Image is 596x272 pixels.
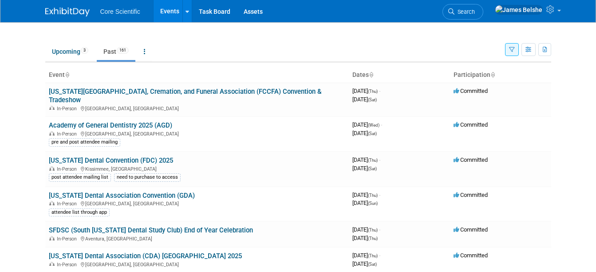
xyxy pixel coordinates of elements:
img: In-Person Event [49,236,55,240]
th: Event [45,68,349,83]
a: Past161 [97,43,135,60]
span: 3 [81,47,88,54]
a: Upcoming3 [45,43,95,60]
a: [US_STATE] Dental Association Convention (GDA) [49,192,195,200]
span: Committed [454,252,488,259]
span: [DATE] [352,235,378,241]
span: [DATE] [352,130,377,136]
span: 161 [117,47,129,54]
span: In-Person [57,106,79,112]
span: Committed [454,156,488,163]
span: [DATE] [352,156,380,163]
a: [US_STATE] Dental Convention (FDC) 2025 [49,156,173,164]
span: (Thu) [368,253,378,258]
span: (Thu) [368,228,378,232]
span: (Thu) [368,236,378,241]
div: pre and post attendee mailing [49,138,120,146]
span: - [379,88,380,94]
span: (Sun) [368,201,378,206]
a: Academy of General Dentistry 2025 (AGD) [49,121,172,129]
span: Search [454,8,475,15]
span: (Sat) [368,97,377,102]
span: (Sat) [368,166,377,171]
span: Core Scientific [100,8,140,15]
span: (Thu) [368,158,378,163]
a: [US_STATE][GEOGRAPHIC_DATA], Cremation, and Funeral Association (FCCFA) Convention & Tradeshow [49,88,322,104]
div: [GEOGRAPHIC_DATA], [GEOGRAPHIC_DATA] [49,200,345,207]
span: In-Person [57,166,79,172]
a: Sort by Event Name [65,71,69,78]
span: In-Person [57,236,79,242]
span: [DATE] [352,200,378,206]
span: [DATE] [352,96,377,103]
span: - [379,226,380,233]
span: (Thu) [368,89,378,94]
span: Committed [454,226,488,233]
img: In-Person Event [49,262,55,266]
span: [DATE] [352,252,380,259]
a: Sort by Start Date [369,71,373,78]
span: - [379,156,380,163]
img: In-Person Event [49,166,55,171]
div: [GEOGRAPHIC_DATA], [GEOGRAPHIC_DATA] [49,104,345,112]
div: attendee list through app [49,208,110,216]
div: Kissimmee, [GEOGRAPHIC_DATA] [49,165,345,172]
span: (Sat) [368,262,377,267]
div: [GEOGRAPHIC_DATA], [GEOGRAPHIC_DATA] [49,130,345,137]
span: [DATE] [352,121,382,128]
span: In-Person [57,262,79,268]
a: Search [442,4,483,20]
span: [DATE] [352,192,380,198]
img: James Belshe [495,5,543,15]
div: need to purchase to access [114,173,181,181]
img: ExhibitDay [45,8,90,16]
div: [GEOGRAPHIC_DATA], [GEOGRAPHIC_DATA] [49,260,345,268]
span: (Sat) [368,131,377,136]
div: post attendee mailing list [49,173,111,181]
span: Committed [454,121,488,128]
span: In-Person [57,201,79,207]
span: [DATE] [352,88,380,94]
span: - [381,121,382,128]
span: - [379,252,380,259]
img: In-Person Event [49,106,55,110]
span: - [379,192,380,198]
span: Committed [454,88,488,94]
th: Dates [349,68,450,83]
span: [DATE] [352,165,377,172]
a: Sort by Participation Type [490,71,495,78]
a: [US_STATE] Dental Association (CDA) [GEOGRAPHIC_DATA] 2025 [49,252,242,260]
span: Committed [454,192,488,198]
span: (Wed) [368,123,379,128]
div: Aventura, [GEOGRAPHIC_DATA] [49,235,345,242]
span: (Thu) [368,193,378,198]
th: Participation [450,68,551,83]
span: [DATE] [352,260,377,267]
img: In-Person Event [49,131,55,136]
span: [DATE] [352,226,380,233]
a: SFDSC (South [US_STATE] Dental Study Club) End of Year Celebration [49,226,253,234]
span: In-Person [57,131,79,137]
img: In-Person Event [49,201,55,205]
